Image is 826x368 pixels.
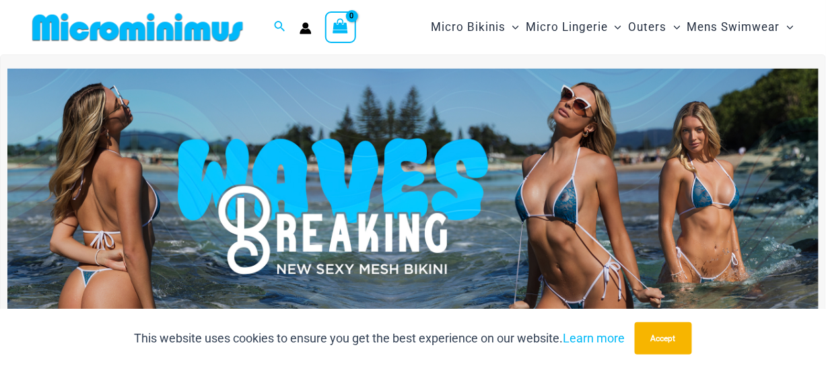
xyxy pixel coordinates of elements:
[300,22,312,34] a: Account icon link
[325,11,356,42] a: View Shopping Cart, empty
[563,331,625,345] a: Learn more
[526,10,608,44] span: Micro Lingerie
[780,10,794,44] span: Menu Toggle
[425,5,799,50] nav: Site Navigation
[629,10,667,44] span: Outers
[684,7,797,48] a: Mens SwimwearMenu ToggleMenu Toggle
[506,10,519,44] span: Menu Toggle
[431,10,506,44] span: Micro Bikinis
[608,10,621,44] span: Menu Toggle
[635,322,692,355] button: Accept
[427,7,522,48] a: Micro BikinisMenu ToggleMenu Toggle
[27,12,248,42] img: MM SHOP LOGO FLAT
[7,69,819,344] img: Waves Breaking Ocean Bikini Pack
[687,10,780,44] span: Mens Swimwear
[134,328,625,348] p: This website uses cookies to ensure you get the best experience on our website.
[274,19,286,36] a: Search icon link
[522,7,625,48] a: Micro LingerieMenu ToggleMenu Toggle
[625,7,684,48] a: OutersMenu ToggleMenu Toggle
[667,10,681,44] span: Menu Toggle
